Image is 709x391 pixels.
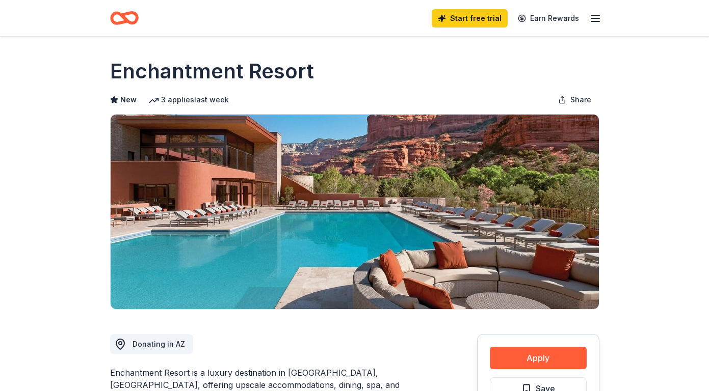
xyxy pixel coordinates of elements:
h1: Enchantment Resort [110,57,314,86]
a: Home [110,6,139,30]
div: 3 applies last week [149,94,229,106]
a: Start free trial [432,9,508,27]
a: Earn Rewards [512,9,585,27]
button: Share [550,90,599,110]
img: Image for Enchantment Resort [111,115,599,309]
span: Share [570,94,591,106]
button: Apply [490,347,587,369]
span: Donating in AZ [133,340,185,348]
span: New [120,94,137,106]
